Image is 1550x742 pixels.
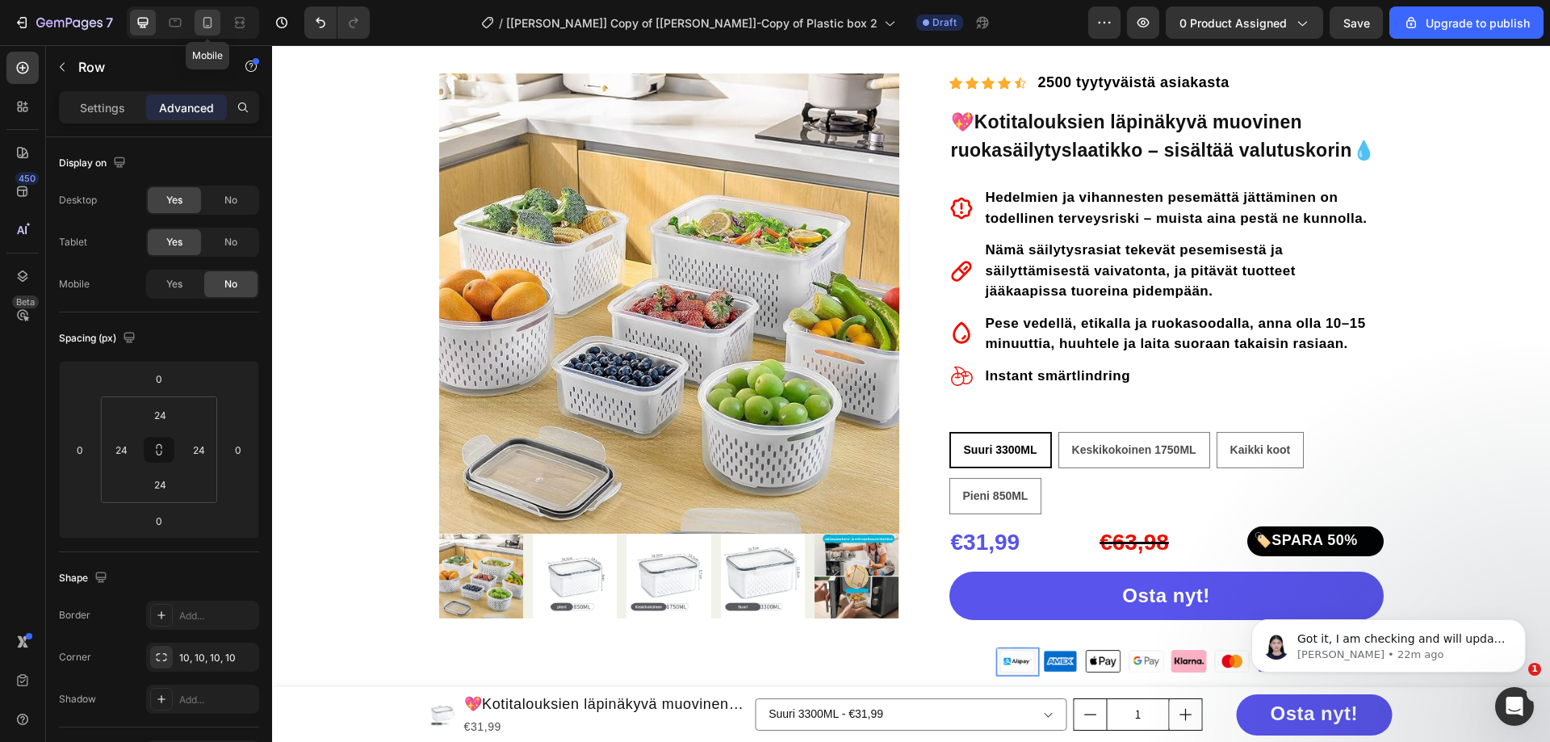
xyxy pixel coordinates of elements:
div: Tablet [59,235,87,249]
strong: Nämä säilytysrasiat tekevät pesemisestä ja säilyttämisestä vaivatonta, ja pitävät tuotteet jääkaa... [714,197,1024,254]
strong: Instant smärtlindring [714,323,859,338]
div: Beta [12,296,39,308]
div: Shadow [59,692,96,706]
strong: Hedelmien ja vihannesten pesemättä jättäminen on todellinen terveysriski – muista aina pestä ne k... [714,145,1095,181]
span: Keskikokoinen 1750ML [800,398,924,411]
div: Desktop [59,193,97,208]
input: 0 [143,509,175,533]
div: Upgrade to publish [1403,15,1530,31]
button: Save [1330,6,1383,39]
span: 0 product assigned [1179,15,1287,31]
div: €31,99 [677,481,814,514]
span: Draft [932,15,957,30]
span: 1 [1528,663,1541,676]
span: Yes [166,235,182,249]
div: Spacing (px) [59,328,139,350]
input: 24px [186,438,211,462]
div: 450 [15,172,39,185]
strong: Pese vedellä, etikalla ja ruokasoodalla, anna olla 10–15 minuuttia, huuhtele ja laita suoraan tak... [714,270,1094,307]
img: gempages_545851890361959283-3d792939-c160-489f-a50e-cf308927755e.png [710,594,1079,641]
input: 0 [226,438,250,462]
button: decrement [802,654,835,685]
span: Yes [166,193,182,208]
p: Settings [80,99,125,116]
input: 0 [143,367,175,391]
button: 7 [6,6,120,39]
div: Add... [179,609,255,623]
div: Add... [179,693,255,707]
div: Osta nyt! [850,536,938,565]
button: 0 product assigned [1166,6,1323,39]
iframe: Intercom live chat [1495,687,1534,726]
div: 10, 10, 10, 10 [179,651,255,665]
span: / [499,15,503,31]
button: Upgrade to publish [1389,6,1544,39]
strong: 🏷️SPARA 50% [982,487,1086,503]
iframe: Intercom notifications message [1227,585,1550,698]
span: [[PERSON_NAME]] Copy of [[PERSON_NAME]]-Copy of Plastic box 2 [506,15,878,31]
input: 0 [68,438,92,462]
button: increment [898,654,930,685]
span: No [224,277,237,291]
iframe: Design area [272,45,1550,742]
a: Osta nyt! [964,649,1120,690]
input: 24px [144,403,176,427]
p: Advanced [159,99,214,116]
div: Corner [59,650,91,664]
span: Save [1343,16,1370,30]
span: Suuri 3300ML [692,398,765,411]
div: Undo/Redo [304,6,370,39]
span: Yes [166,277,182,291]
span: Osta nyt! [999,657,1087,679]
div: Shape [59,568,111,589]
span: No [224,193,237,208]
button: Osta nyt! [677,526,1112,575]
input: 24px [144,472,176,497]
span: No [224,235,237,249]
span: Kaikki koot [958,398,1019,411]
input: 24px [109,438,133,462]
div: €63,98 [826,481,962,514]
input: quantity [835,654,898,685]
div: Display on [59,153,129,174]
p: Row [78,57,216,77]
p: 7 [106,13,113,32]
h1: 💖Kotitalouksien läpinäkyvä muovinen ruokasäilytyslaatikko – sisältää valutuskorin💧 [677,61,1112,120]
div: Mobile [59,277,90,291]
strong: 2500 tyytyväistä asiakasta [766,29,957,45]
div: Border [59,608,90,623]
span: Pieni 850ML [691,444,756,457]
